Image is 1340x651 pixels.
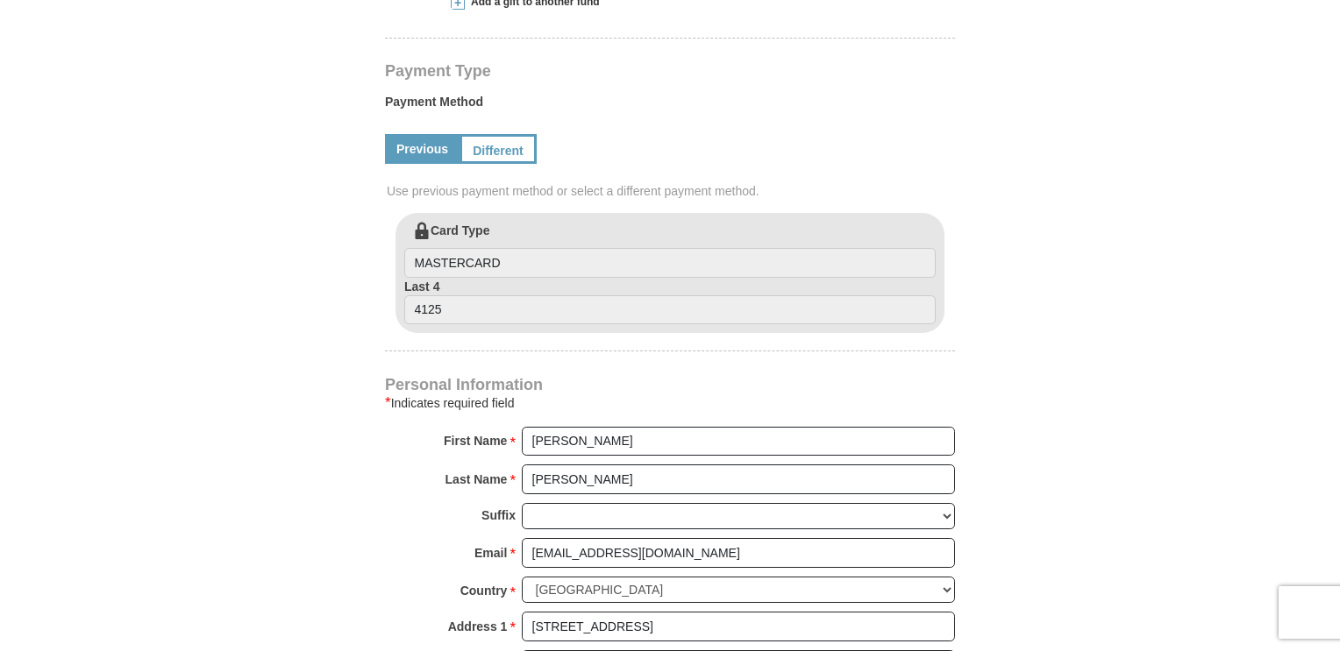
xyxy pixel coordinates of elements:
label: Last 4 [404,278,936,325]
input: Card Type [404,248,936,278]
strong: Last Name [445,467,508,492]
h4: Payment Type [385,64,955,78]
strong: First Name [444,428,507,453]
label: Card Type [404,222,936,278]
strong: Email [474,541,507,565]
strong: Country [460,578,508,603]
label: Payment Method [385,93,955,119]
input: Last 4 [404,295,936,325]
div: Indicates required field [385,393,955,414]
span: Use previous payment method or select a different payment method. [387,182,957,200]
strong: Address 1 [448,614,508,639]
a: Previous [385,134,460,164]
h4: Personal Information [385,378,955,392]
strong: Suffix [481,503,516,527]
a: Different [460,134,537,164]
